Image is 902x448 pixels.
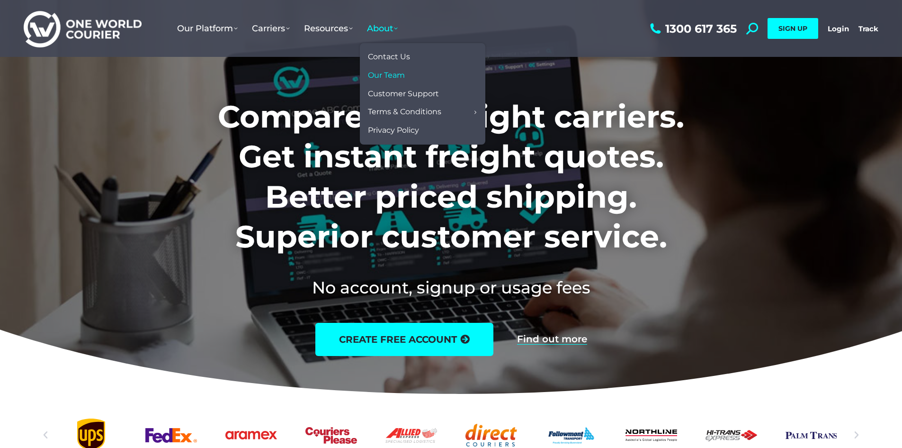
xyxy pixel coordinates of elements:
[245,14,297,43] a: Carriers
[368,52,410,62] span: Contact Us
[177,23,238,34] span: Our Platform
[304,23,353,34] span: Resources
[365,48,481,66] a: Contact Us
[778,24,807,33] span: SIGN UP
[24,9,142,48] img: One World Courier
[155,276,747,299] h2: No account, signup or usage fees
[368,71,405,81] span: Our Team
[365,103,481,121] a: Terms & Conditions
[517,334,587,345] a: Find out more
[367,23,398,34] span: About
[858,24,878,33] a: Track
[828,24,849,33] a: Login
[170,14,245,43] a: Our Platform
[155,97,747,257] h1: Compare top freight carriers. Get instant freight quotes. Better priced shipping. Superior custom...
[368,126,419,136] span: Privacy Policy
[252,23,290,34] span: Carriers
[315,323,493,356] a: create free account
[648,23,737,35] a: 1300 617 365
[365,121,481,140] a: Privacy Policy
[297,14,360,43] a: Resources
[768,18,818,39] a: SIGN UP
[365,85,481,103] a: Customer Support
[368,107,441,117] span: Terms & Conditions
[368,89,439,99] span: Customer Support
[360,14,405,43] a: About
[365,66,481,85] a: Our Team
